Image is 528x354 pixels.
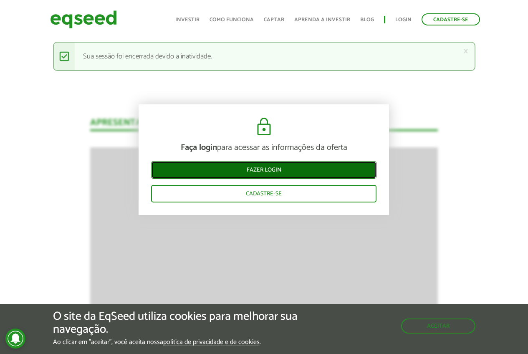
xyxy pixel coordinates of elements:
p: para acessar as informações da oferta [151,143,376,153]
a: Login [395,17,412,23]
img: EqSeed [50,8,117,30]
a: Cadastre-se [151,185,376,202]
a: Investir [175,17,200,23]
a: × [463,47,468,56]
a: Cadastre-se [422,13,480,25]
strong: Faça login [181,141,217,154]
a: Fazer login [151,161,376,179]
p: Ao clicar em "aceitar", você aceita nossa . [53,338,306,346]
button: Aceitar [401,319,475,334]
a: Como funciona [210,17,254,23]
a: Captar [264,17,284,23]
h5: O site da EqSeed utiliza cookies para melhorar sua navegação. [53,310,306,336]
div: Sua sessão foi encerrada devido a inatividade. [53,42,475,71]
a: Blog [360,17,374,23]
img: cadeado.svg [254,117,274,137]
a: Aprenda a investir [294,17,350,23]
a: política de privacidade e de cookies [163,339,260,346]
